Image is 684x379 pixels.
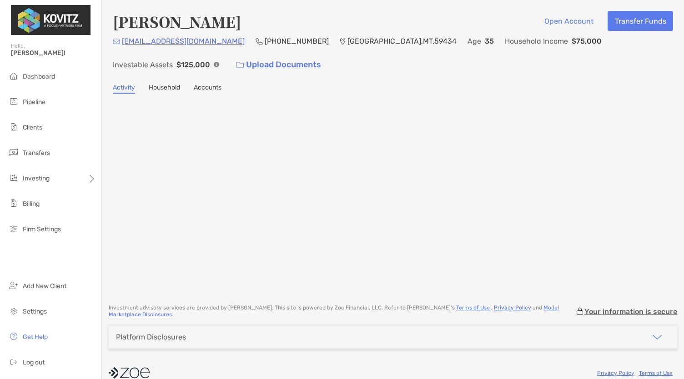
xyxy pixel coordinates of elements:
[23,175,50,182] span: Investing
[468,35,481,47] p: Age
[639,370,673,376] a: Terms of Use
[8,356,19,367] img: logout icon
[584,307,677,316] p: Your information is secure
[8,280,19,291] img: add_new_client icon
[8,147,19,158] img: transfers icon
[8,305,19,316] img: settings icon
[347,35,457,47] p: [GEOGRAPHIC_DATA] , MT , 59434
[23,200,40,208] span: Billing
[194,84,221,94] a: Accounts
[109,304,575,318] p: Investment advisory services are provided by [PERSON_NAME] . This site is powered by Zoe Financia...
[23,225,61,233] span: Firm Settings
[572,35,602,47] p: $75,000
[494,304,531,311] a: Privacy Policy
[8,223,19,234] img: firm-settings icon
[8,172,19,183] img: investing icon
[214,62,219,67] img: Info Icon
[116,333,186,341] div: Platform Disclosures
[23,333,48,341] span: Get Help
[265,35,329,47] p: [PHONE_NUMBER]
[597,370,634,376] a: Privacy Policy
[113,39,120,44] img: Email Icon
[340,38,346,45] img: Location Icon
[23,149,50,157] span: Transfers
[176,59,210,70] p: $125,000
[8,331,19,342] img: get-help icon
[8,198,19,209] img: billing icon
[256,38,263,45] img: Phone Icon
[505,35,568,47] p: Household Income
[23,359,45,366] span: Log out
[149,84,180,94] a: Household
[8,121,19,132] img: clients icon
[11,49,96,57] span: [PERSON_NAME]!
[23,308,47,315] span: Settings
[11,4,91,36] img: Zoe Logo
[608,11,673,31] button: Transfer Funds
[230,55,327,75] a: Upload Documents
[652,332,663,343] img: icon arrow
[23,282,66,290] span: Add New Client
[23,124,42,131] span: Clients
[456,304,490,311] a: Terms of Use
[8,96,19,107] img: pipeline icon
[109,304,559,318] a: Model Marketplace Disclosures
[23,73,55,80] span: Dashboard
[113,84,135,94] a: Activity
[236,62,244,68] img: button icon
[113,59,173,70] p: Investable Assets
[113,11,241,32] h4: [PERSON_NAME]
[122,35,245,47] p: [EMAIL_ADDRESS][DOMAIN_NAME]
[537,11,600,31] button: Open Account
[23,98,45,106] span: Pipeline
[8,70,19,81] img: dashboard icon
[485,35,494,47] p: 35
